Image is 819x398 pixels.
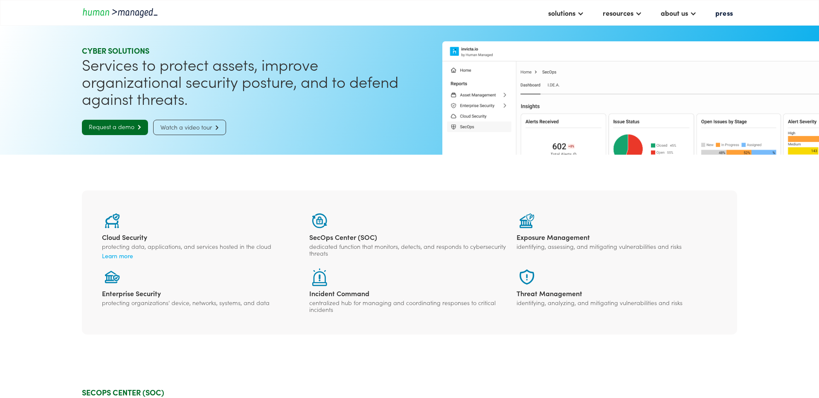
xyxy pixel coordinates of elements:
div: protecting organizations' device, networks, systems, and data [102,299,302,306]
div: Exposure Management [517,233,717,241]
div: Threat Management [517,289,717,297]
div: dedicated function that monitors, detects, and responds to cybersecurity threats [309,243,510,257]
a: Learn more [102,251,302,260]
div: identifying, assessing, and mitigating vulnerabilities and risks [517,243,717,250]
div: centralized hub for managing and coordinating responses to critical incidents [309,299,510,313]
div: identifying, analyzing, and mitigating vulnerabilities and risks [517,299,717,306]
div: Cyber SOLUTIONS [82,46,406,56]
div: SecOps Center (SOC) [309,233,510,241]
div: about us [661,8,688,18]
div: Incident Command [309,289,510,297]
a: press [711,6,737,20]
div: Cloud Security [102,233,302,241]
div: solutions [548,8,575,18]
span:  [212,125,219,130]
div: protecting data, applications, and services hosted in the cloud [102,243,302,250]
div: resources [603,8,633,18]
div: SECOPS CENTER (SOC) [82,387,737,398]
div: Enterprise Security [102,289,302,297]
a: Request a demo [82,120,148,135]
h1: Services to protect assets, improve organizational security posture, and to defend against threats. [82,56,406,107]
a: Watch a video tour [153,120,226,135]
span:  [134,124,141,130]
